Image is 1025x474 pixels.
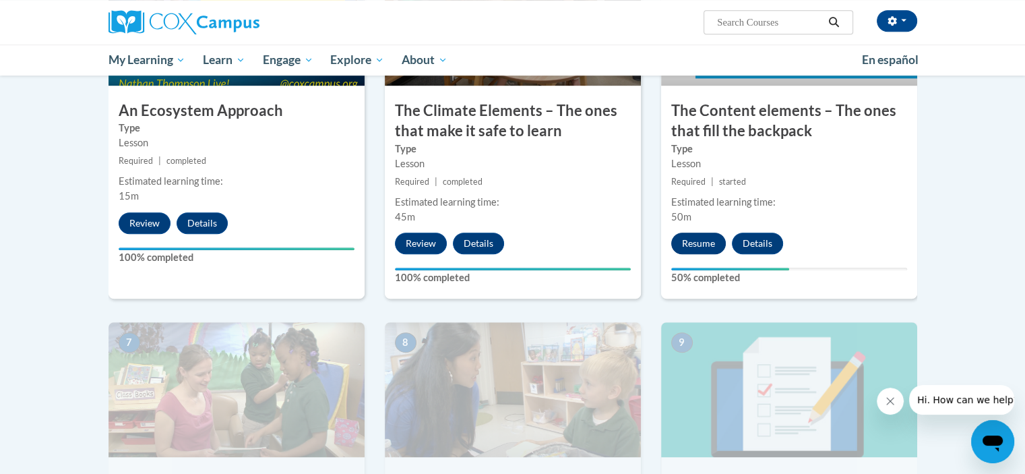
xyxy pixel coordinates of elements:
label: Type [395,142,631,156]
a: Cox Campus [108,10,365,34]
span: 50m [671,211,691,223]
div: Lesson [395,156,631,171]
span: 8 [395,332,416,353]
span: 15m [119,190,139,202]
label: 50% completed [671,270,907,285]
iframe: Button to launch messaging window [971,420,1014,463]
h3: The Content elements – The ones that fill the backpack [661,100,917,142]
span: My Learning [108,52,185,68]
div: Lesson [119,136,354,150]
img: Course Image [661,322,917,457]
iframe: Message from company [909,385,1014,415]
span: 45m [395,211,415,223]
a: Engage [254,45,322,76]
span: | [158,156,161,166]
button: Details [453,233,504,254]
label: 100% completed [395,270,631,285]
div: Your progress [119,247,354,250]
label: Type [119,121,354,136]
span: completed [166,156,206,166]
span: 9 [671,332,693,353]
a: Explore [321,45,393,76]
span: | [435,177,437,187]
span: Hi. How can we help? [8,9,109,20]
a: My Learning [100,45,195,76]
label: Type [671,142,907,156]
button: Review [395,233,447,254]
button: Details [177,212,228,234]
button: Search [824,14,844,30]
div: Your progress [671,268,789,270]
h3: The Climate Elements – The ones that make it safe to learn [385,100,641,142]
img: Cox Campus [108,10,259,34]
button: Account Settings [877,10,917,32]
button: Review [119,212,170,234]
span: started [719,177,746,187]
input: Search Courses [716,14,824,30]
span: Engage [263,52,313,68]
img: Course Image [385,322,641,457]
span: completed [443,177,483,187]
a: En español [853,46,927,74]
span: En español [862,53,919,67]
span: Required [119,156,153,166]
div: Lesson [671,156,907,171]
label: 100% completed [119,250,354,265]
div: Estimated learning time: [395,195,631,210]
span: Required [395,177,429,187]
div: Your progress [395,268,631,270]
span: About [402,52,447,68]
span: | [711,177,714,187]
img: Course Image [108,322,365,457]
div: Estimated learning time: [671,195,907,210]
h3: An Ecosystem Approach [108,100,365,121]
iframe: Close message [877,388,904,415]
div: Main menu [88,45,937,76]
span: Learn [203,52,245,68]
span: 7 [119,332,140,353]
div: Estimated learning time: [119,174,354,189]
a: Learn [194,45,254,76]
a: About [393,45,456,76]
button: Details [732,233,783,254]
span: Explore [330,52,384,68]
button: Resume [671,233,726,254]
span: Required [671,177,706,187]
